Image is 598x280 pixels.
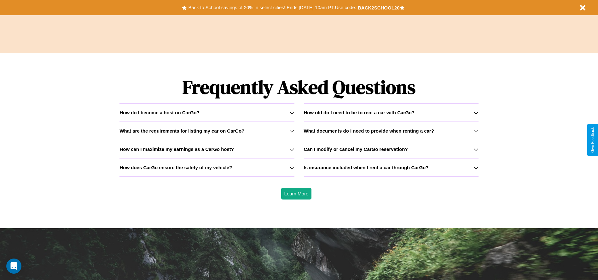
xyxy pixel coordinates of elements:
[119,146,234,152] h3: How can I maximize my earnings as a CarGo host?
[304,110,415,115] h3: How old do I need to be to rent a car with CarGo?
[187,3,357,12] button: Back to School savings of 20% in select cities! Ends [DATE] 10am PT.Use code:
[281,188,312,200] button: Learn More
[119,128,244,134] h3: What are the requirements for listing my car on CarGo?
[119,165,232,170] h3: How does CarGo ensure the safety of my vehicle?
[119,110,199,115] h3: How do I become a host on CarGo?
[304,128,434,134] h3: What documents do I need to provide when renting a car?
[304,165,429,170] h3: Is insurance included when I rent a car through CarGo?
[119,71,478,103] h1: Frequently Asked Questions
[358,5,400,10] b: BACK2SCHOOL20
[6,259,21,274] div: Open Intercom Messenger
[304,146,408,152] h3: Can I modify or cancel my CarGo reservation?
[590,127,595,153] div: Give Feedback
